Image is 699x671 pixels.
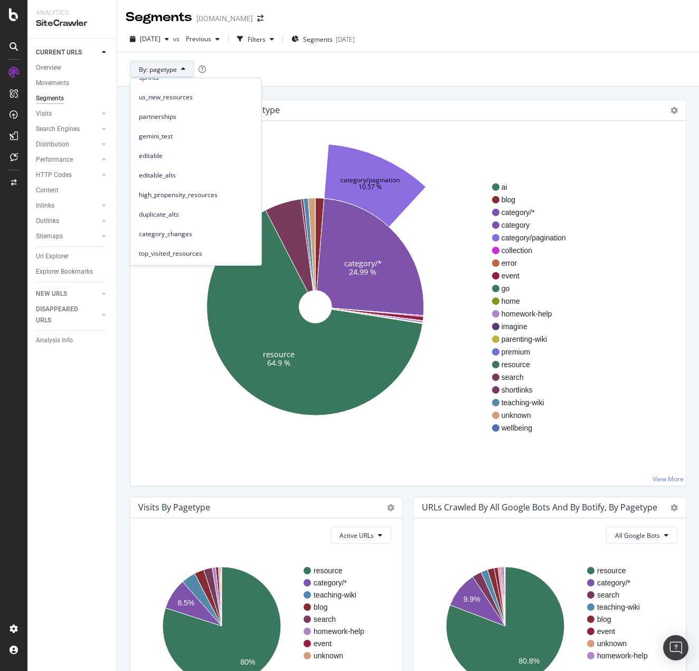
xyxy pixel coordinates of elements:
[36,231,63,242] div: Sitemaps
[36,304,89,326] div: DISAPPEARED URLS
[36,47,99,58] a: CURRENT URLS
[597,639,627,648] text: unknown
[36,124,99,135] a: Search Engines
[502,334,566,344] span: parenting-wiki
[36,216,59,227] div: Outlinks
[177,599,194,607] text: 8.5%
[139,151,253,161] span: editable
[36,216,99,227] a: Outlinks
[502,245,566,256] span: collection
[314,566,343,575] text: resource
[502,347,566,357] span: premium
[502,397,566,408] span: teaching-wiki
[36,93,109,104] a: Segments
[615,531,660,540] span: All Google Bots
[663,635,688,660] div: Open Intercom Messenger
[597,603,640,611] text: teaching-wiki
[336,35,355,44] div: [DATE]
[502,258,566,268] span: error
[502,321,566,332] span: imagine
[502,372,566,383] span: search
[502,207,566,218] span: category/*
[502,423,566,433] span: wellbeing
[597,566,626,575] text: resource
[36,154,99,165] a: Performance
[36,108,52,119] div: Visits
[36,200,99,211] a: Inlinks
[339,531,374,540] span: Active URLs
[36,251,109,262] a: Url Explorer
[36,288,99,300] a: NEW URLS
[139,171,253,180] span: editable_alts
[36,335,109,346] a: Analysis Info
[670,107,678,114] i: Options
[314,651,343,660] text: unknown
[502,296,566,306] span: home
[139,92,253,102] span: us_new_resources
[597,627,615,636] text: event
[387,504,394,511] i: Options
[36,93,64,104] div: Segments
[126,31,173,48] button: [DATE]
[139,249,253,258] span: top_visited_resources
[36,17,108,30] div: SiteCrawler
[670,504,678,511] i: Options
[502,271,566,281] span: event
[36,170,72,181] div: HTTP Codes
[597,579,631,587] text: category/*
[139,132,253,141] span: gemini_test
[36,200,54,211] div: Inlinks
[36,231,99,242] a: Sitemaps
[138,500,210,515] h4: Visits by pagetype
[518,657,540,665] text: 80.8%
[597,651,648,660] text: homework-help
[314,615,336,623] text: search
[139,112,253,122] span: partnerships
[464,595,480,604] text: 9.9%
[36,251,69,262] div: Url Explorer
[502,309,566,319] span: homework-help
[502,359,566,370] span: resource
[349,266,376,276] text: 24.99 %
[502,283,566,294] span: go
[597,591,619,599] text: search
[263,349,295,359] text: resource
[314,591,356,599] text: teaching-wiki
[358,182,382,191] text: 10.57 %
[422,500,657,515] h4: URLs Crawled by All Google Bots and by Botify, by pagetype
[303,35,333,44] span: Segments
[182,31,224,48] button: Previous
[36,335,73,346] div: Analysis Info
[502,385,566,395] span: shortlinks
[36,108,99,119] a: Visits
[287,31,359,48] button: Segments[DATE]
[36,304,99,326] a: DISAPPEARED URLS
[314,579,347,587] text: category/*
[36,288,67,300] div: NEW URLS
[502,410,566,421] span: unknown
[182,34,211,43] span: Previous
[130,61,194,78] button: By: pagetype
[314,603,327,611] text: blog
[139,210,253,219] span: duplicate_alts
[330,527,391,544] button: Active URLs
[267,358,290,368] text: 64.9 %
[502,232,566,243] span: category/pagination
[36,62,61,73] div: Overview
[36,47,82,58] div: CURRENT URLS
[502,194,566,205] span: blog
[139,229,253,239] span: category_changes
[36,170,99,181] a: HTTP Codes
[36,266,109,277] a: Explorer Bookmarks
[597,615,611,623] text: blog
[606,527,677,544] button: All Google Bots
[314,627,364,636] text: homework-help
[36,139,69,150] div: Distribution
[248,35,266,44] div: Filters
[139,190,253,200] span: high_propensity_resources
[36,185,109,196] a: Content
[36,78,69,89] div: Movements
[36,124,80,135] div: Search Engines
[140,34,160,43] span: 2025 Aug. 29th
[126,8,192,26] div: Segments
